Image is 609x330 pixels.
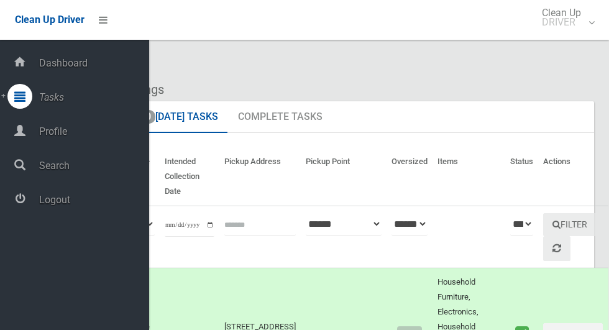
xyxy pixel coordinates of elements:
a: Complete Tasks [229,101,332,134]
span: Profile [35,126,149,137]
th: Pickup Point [301,148,387,206]
th: Actions [538,148,608,206]
span: Clean Up [536,8,593,27]
th: Status [505,148,538,206]
th: Pickup Address [219,148,301,206]
span: Tasks [35,91,149,103]
th: Items [433,148,505,206]
small: DRIVER [542,17,581,27]
span: Dashboard [35,57,149,69]
th: Oversized [387,148,433,206]
span: Logout [35,194,149,206]
th: Intended Collection Date [160,148,219,206]
span: Clean Up Driver [15,14,85,25]
span: Search [35,160,149,172]
a: Clean Up Driver [15,11,85,29]
button: Filter [543,213,597,236]
a: 60[DATE] Tasks [126,101,227,134]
